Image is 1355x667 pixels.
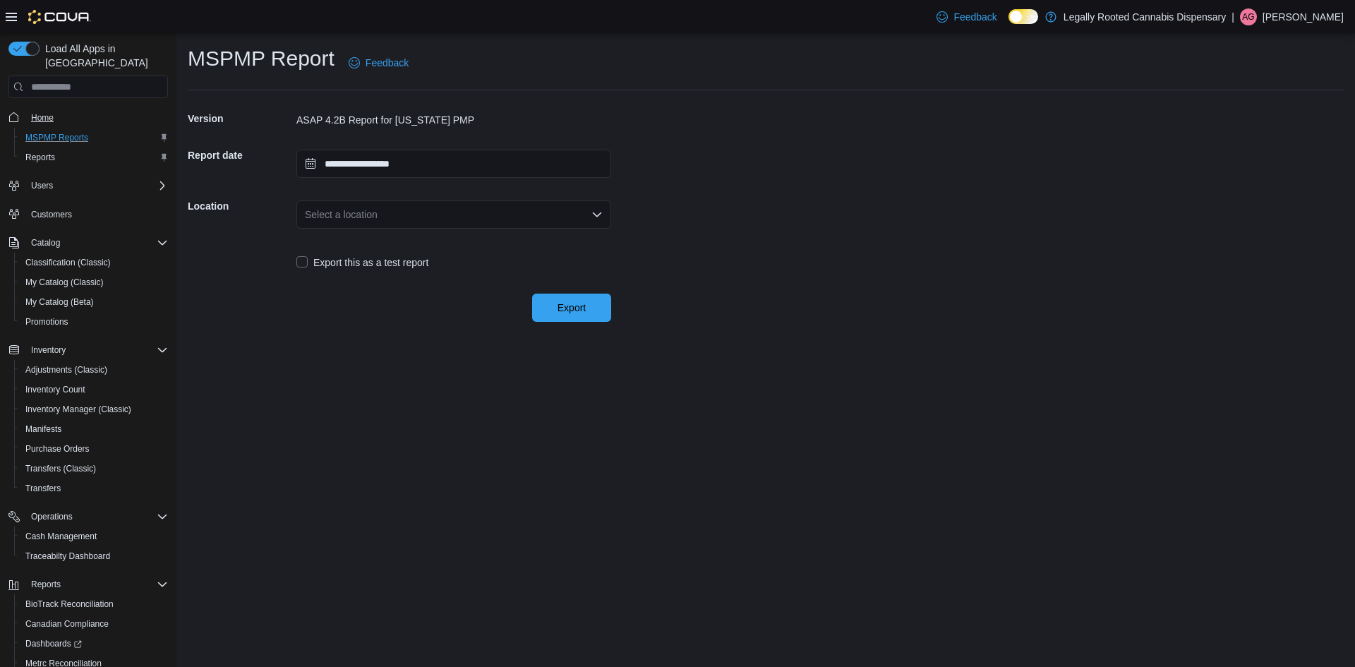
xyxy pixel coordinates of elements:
button: Open list of options [591,209,603,220]
span: My Catalog (Classic) [20,274,168,291]
button: BioTrack Reconciliation [14,594,174,614]
button: Catalog [25,234,66,251]
button: Classification (Classic) [14,253,174,272]
button: Inventory [25,342,71,359]
h5: Report date [188,141,294,169]
span: Dark Mode [1008,24,1009,25]
a: Promotions [20,313,74,330]
a: BioTrack Reconciliation [20,596,119,613]
a: MSPMP Reports [20,129,94,146]
input: Dark Mode [1008,9,1038,24]
a: Dashboards [14,634,174,654]
button: Manifests [14,419,174,439]
a: Dashboards [20,635,88,652]
span: Reports [25,152,55,163]
input: Accessible screen reader label [305,206,306,223]
button: Operations [25,508,78,525]
span: Inventory Manager (Classic) [25,404,131,415]
button: Reports [14,148,174,167]
h5: Location [188,192,294,220]
span: Operations [31,511,73,522]
a: Feedback [931,3,1002,31]
h1: MSPMP Report [188,44,335,73]
span: Promotions [20,313,168,330]
span: Inventory Manager (Classic) [20,401,168,418]
button: Transfers [14,479,174,498]
span: Transfers (Classic) [25,463,96,474]
button: My Catalog (Classic) [14,272,174,292]
a: My Catalog (Beta) [20,294,100,311]
p: Legally Rooted Cannabis Dispensary [1064,8,1226,25]
span: Users [31,180,53,191]
a: Classification (Classic) [20,254,116,271]
button: Home [3,107,174,127]
span: Classification (Classic) [25,257,111,268]
span: Operations [25,508,168,525]
span: Load All Apps in [GEOGRAPHIC_DATA] [40,42,168,70]
span: Catalog [25,234,168,251]
span: Purchase Orders [25,443,90,455]
p: | [1231,8,1234,25]
label: Export this as a test report [296,254,428,271]
span: Traceabilty Dashboard [25,551,110,562]
span: Inventory Count [20,381,168,398]
a: Traceabilty Dashboard [20,548,116,565]
a: Transfers (Classic) [20,460,102,477]
span: Home [31,112,54,124]
button: Users [25,177,59,194]
span: Inventory Count [25,384,85,395]
button: Purchase Orders [14,439,174,459]
button: Traceabilty Dashboard [14,546,174,566]
span: Canadian Compliance [20,615,168,632]
a: Inventory Count [20,381,91,398]
button: Inventory Manager (Classic) [14,399,174,419]
a: Home [25,109,59,126]
button: Promotions [14,312,174,332]
span: AG [1242,8,1254,25]
span: Promotions [25,316,68,328]
button: Adjustments (Classic) [14,360,174,380]
span: MSPMP Reports [25,132,88,143]
span: Dashboards [25,638,82,649]
button: Export [532,294,611,322]
span: Export [558,301,586,315]
span: Adjustments (Classic) [25,364,107,375]
span: Reports [31,579,61,590]
img: Cova [28,10,91,24]
span: Cash Management [20,528,168,545]
span: Transfers (Classic) [20,460,168,477]
span: Purchase Orders [20,440,168,457]
a: Manifests [20,421,67,438]
span: Customers [25,205,168,223]
a: Transfers [20,480,66,497]
button: Reports [25,576,66,593]
span: Inventory [25,342,168,359]
button: Operations [3,507,174,527]
button: Customers [3,204,174,224]
span: Home [25,108,168,126]
span: Feedback [953,10,996,24]
span: Transfers [20,480,168,497]
button: Catalog [3,233,174,253]
span: Manifests [20,421,168,438]
span: Reports [25,576,168,593]
span: My Catalog (Classic) [25,277,104,288]
span: Reports [20,149,168,166]
button: Users [3,176,174,196]
a: My Catalog (Classic) [20,274,109,291]
input: Press the down key to open a popover containing a calendar. [296,150,611,178]
span: Transfers [25,483,61,494]
div: Ashley Grace [1240,8,1257,25]
span: BioTrack Reconciliation [20,596,168,613]
button: Transfers (Classic) [14,459,174,479]
h5: Version [188,104,294,133]
a: Customers [25,206,78,223]
button: Inventory Count [14,380,174,399]
span: My Catalog (Beta) [25,296,94,308]
a: Cash Management [20,528,102,545]
div: ASAP 4.2B Report for [US_STATE] PMP [296,113,611,127]
span: Customers [31,209,72,220]
span: Traceabilty Dashboard [20,548,168,565]
button: Cash Management [14,527,174,546]
p: [PERSON_NAME] [1263,8,1344,25]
